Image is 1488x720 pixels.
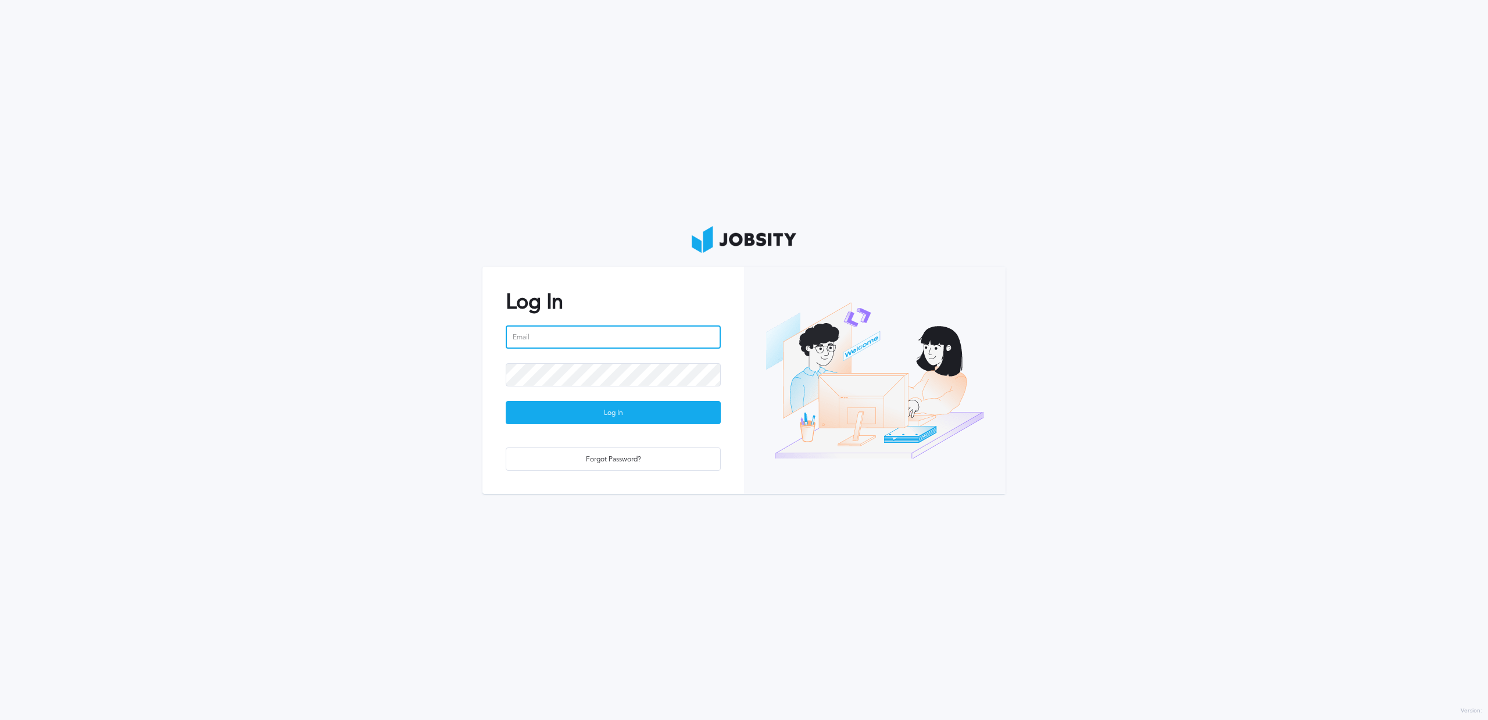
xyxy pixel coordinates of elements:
h2: Log In [506,290,721,314]
div: Forgot Password? [506,448,720,471]
button: Forgot Password? [506,447,721,471]
label: Version: [1461,708,1482,715]
button: Log In [506,401,721,424]
input: Email [506,325,721,349]
div: Log In [506,402,720,425]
